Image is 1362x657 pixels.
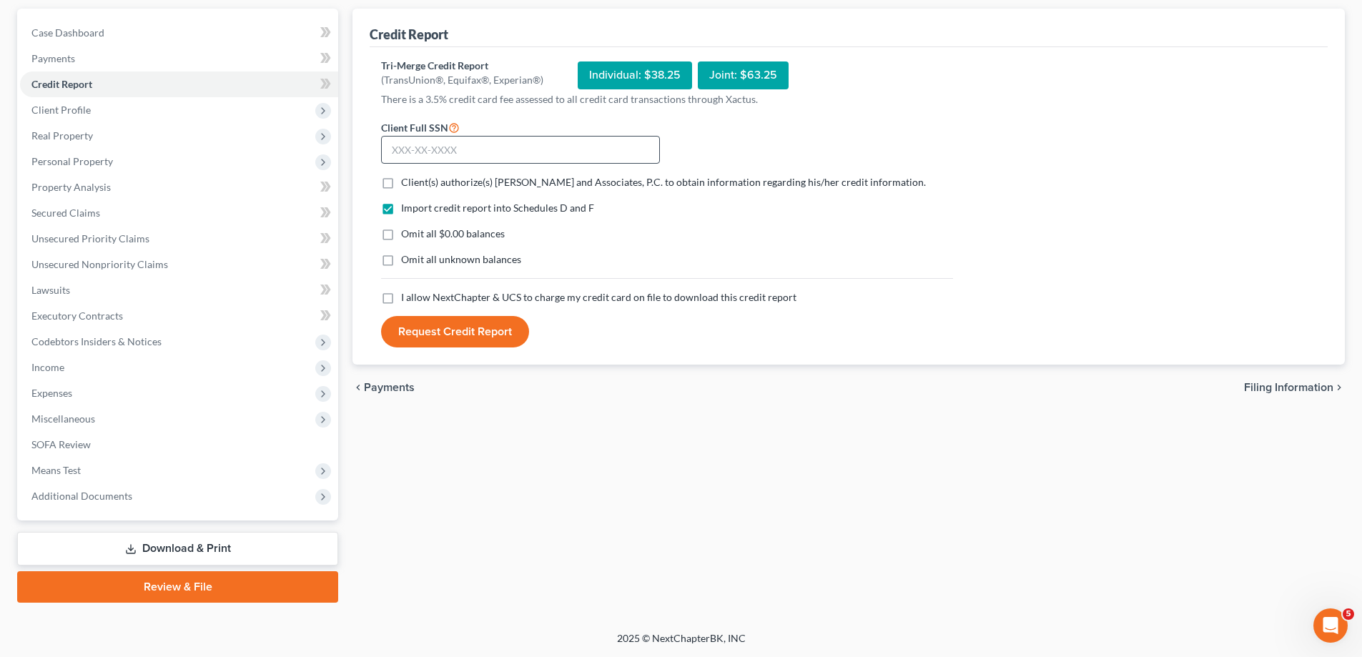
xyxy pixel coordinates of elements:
[578,61,692,89] div: Individual: $38.25
[401,291,796,303] span: I allow NextChapter & UCS to charge my credit card on file to download this credit report
[364,382,415,393] span: Payments
[352,382,415,393] button: chevron_left Payments
[31,181,111,193] span: Property Analysis
[31,78,92,90] span: Credit Report
[381,122,448,134] span: Client Full SSN
[31,413,95,425] span: Miscellaneous
[31,335,162,347] span: Codebtors Insiders & Notices
[401,202,594,214] span: Import credit report into Schedules D and F
[20,303,338,329] a: Executory Contracts
[31,207,100,219] span: Secured Claims
[31,232,149,244] span: Unsecured Priority Claims
[381,316,529,347] button: Request Credit Report
[20,432,338,458] a: SOFA Review
[31,104,91,116] span: Client Profile
[20,20,338,46] a: Case Dashboard
[20,174,338,200] a: Property Analysis
[31,464,81,476] span: Means Test
[31,438,91,450] span: SOFA Review
[352,382,364,393] i: chevron_left
[20,277,338,303] a: Lawsuits
[31,155,113,167] span: Personal Property
[401,227,505,239] span: Omit all $0.00 balances
[17,532,338,565] a: Download & Print
[31,310,123,322] span: Executory Contracts
[31,52,75,64] span: Payments
[31,284,70,296] span: Lawsuits
[20,226,338,252] a: Unsecured Priority Claims
[20,252,338,277] a: Unsecured Nonpriority Claims
[370,26,448,43] div: Credit Report
[31,387,72,399] span: Expenses
[381,92,953,107] p: There is a 3.5% credit card fee assessed to all credit card transactions through Xactus.
[381,73,543,87] div: (TransUnion®, Equifax®, Experian®)
[698,61,789,89] div: Joint: $63.25
[1343,608,1354,620] span: 5
[1333,382,1345,393] i: chevron_right
[31,26,104,39] span: Case Dashboard
[20,200,338,226] a: Secured Claims
[401,176,926,188] span: Client(s) authorize(s) [PERSON_NAME] and Associates, P.C. to obtain information regarding his/her...
[17,571,338,603] a: Review & File
[31,361,64,373] span: Income
[381,59,543,73] div: Tri-Merge Credit Report
[1244,382,1333,393] span: Filing Information
[20,71,338,97] a: Credit Report
[381,136,660,164] input: XXX-XX-XXXX
[31,258,168,270] span: Unsecured Nonpriority Claims
[401,253,521,265] span: Omit all unknown balances
[31,490,132,502] span: Additional Documents
[20,46,338,71] a: Payments
[1244,382,1345,393] button: Filing Information chevron_right
[274,631,1089,657] div: 2025 © NextChapterBK, INC
[1313,608,1348,643] iframe: Intercom live chat
[31,129,93,142] span: Real Property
